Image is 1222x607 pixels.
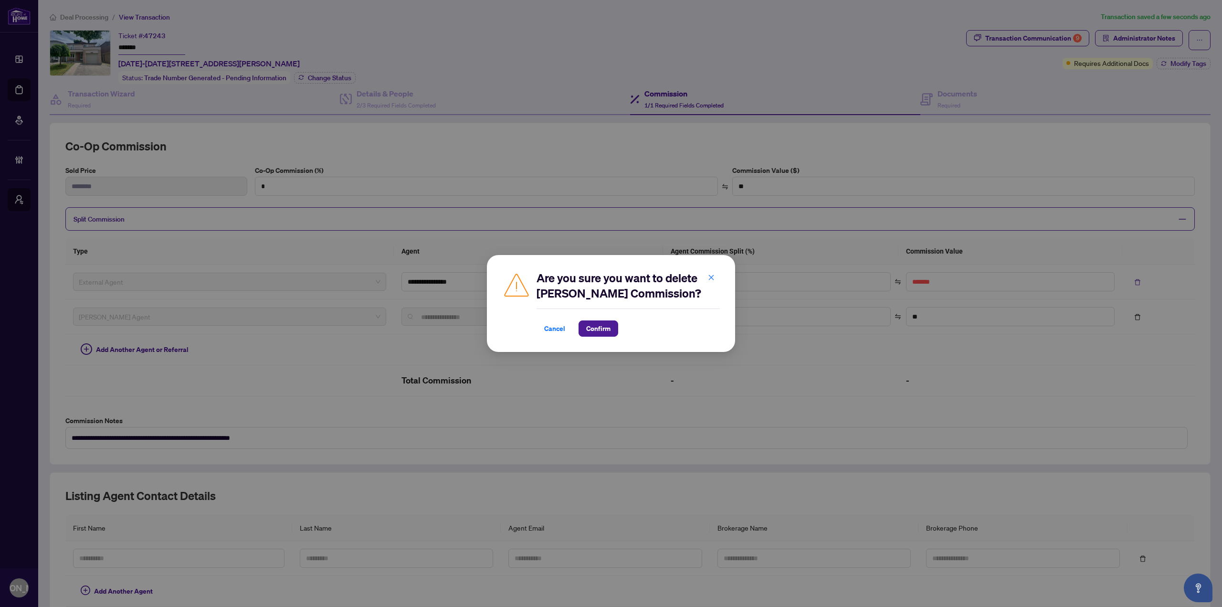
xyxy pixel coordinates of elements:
[537,320,573,337] button: Cancel
[708,274,715,281] span: close
[502,270,531,299] img: Caution Icon
[537,270,720,301] h2: Are you sure you want to delete [PERSON_NAME] Commission?
[1184,574,1212,602] button: Open asap
[544,321,565,336] span: Cancel
[586,321,611,336] span: Confirm
[579,320,618,337] button: Confirm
